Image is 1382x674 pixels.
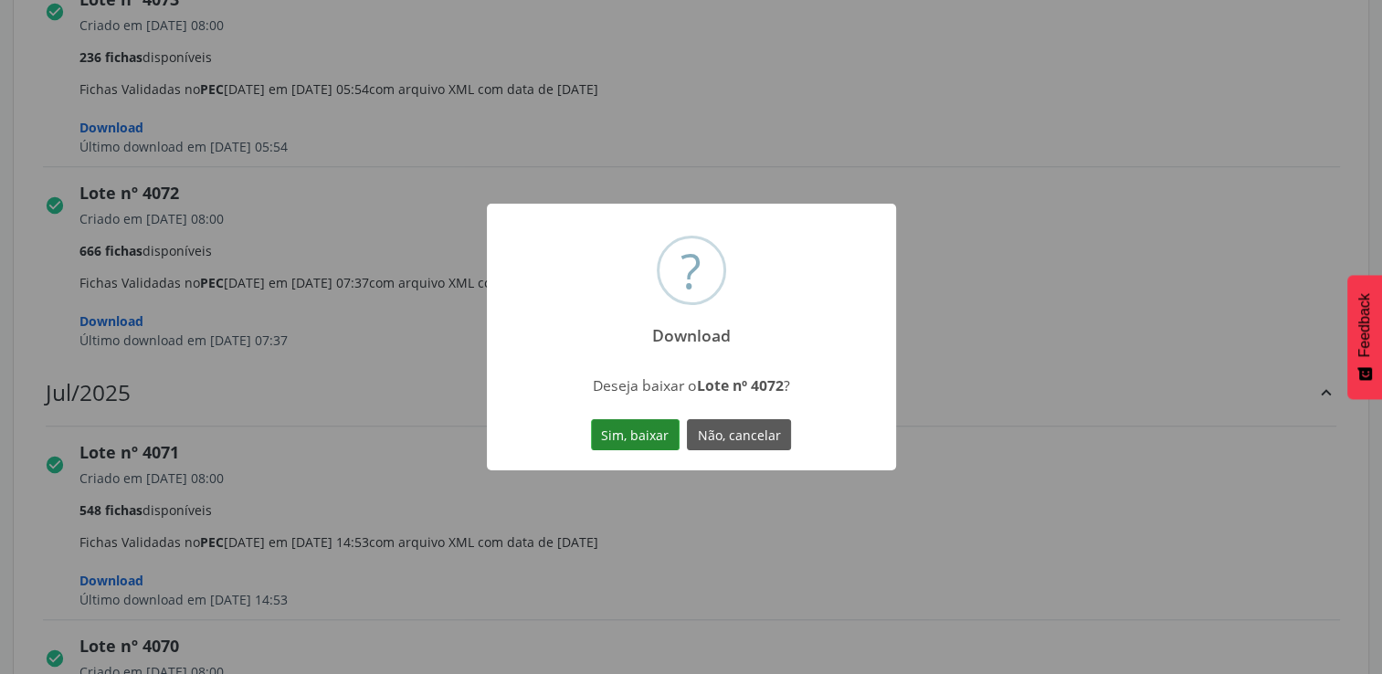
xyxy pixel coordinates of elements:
div: Deseja baixar o ? [530,375,852,395]
button: Sim, baixar [591,419,680,450]
strong: Lote nº 4072 [697,375,784,395]
button: Não, cancelar [687,419,791,450]
h2: Download [636,313,746,345]
span: Feedback [1356,293,1373,357]
div: ? [680,238,702,302]
button: Feedback - Mostrar pesquisa [1347,275,1382,399]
